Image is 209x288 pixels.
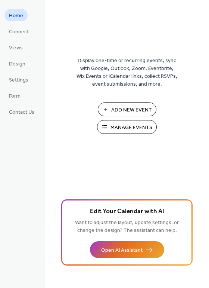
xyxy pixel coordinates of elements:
span: Manage Events [110,124,152,132]
span: Edit Your Calendar with AI [90,206,164,217]
span: Home [9,12,23,20]
a: Home [4,9,28,21]
span: Open AI Assistant [101,246,143,254]
span: Design [9,60,25,68]
a: Design [4,57,30,70]
a: Settings [4,73,33,86]
button: Open AI Assistant [90,241,164,258]
span: Form [9,92,21,100]
button: Manage Events [97,120,157,134]
span: Add New Event [111,106,152,114]
span: Display one-time or recurring events, sync with Google, Outlook, Zoom, Eventbrite, Wix Events or ... [77,57,177,88]
a: Connect [4,25,33,37]
button: Add New Event [98,102,156,116]
span: Views [9,44,23,52]
a: Views [4,41,27,53]
a: Contact Us [4,105,39,118]
span: Settings [9,76,28,84]
span: Connect [9,28,29,36]
span: Want to adjust the layout, update settings, or change the design? The assistant can help. [75,218,179,236]
a: Form [4,89,25,102]
span: Contact Us [9,108,34,116]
